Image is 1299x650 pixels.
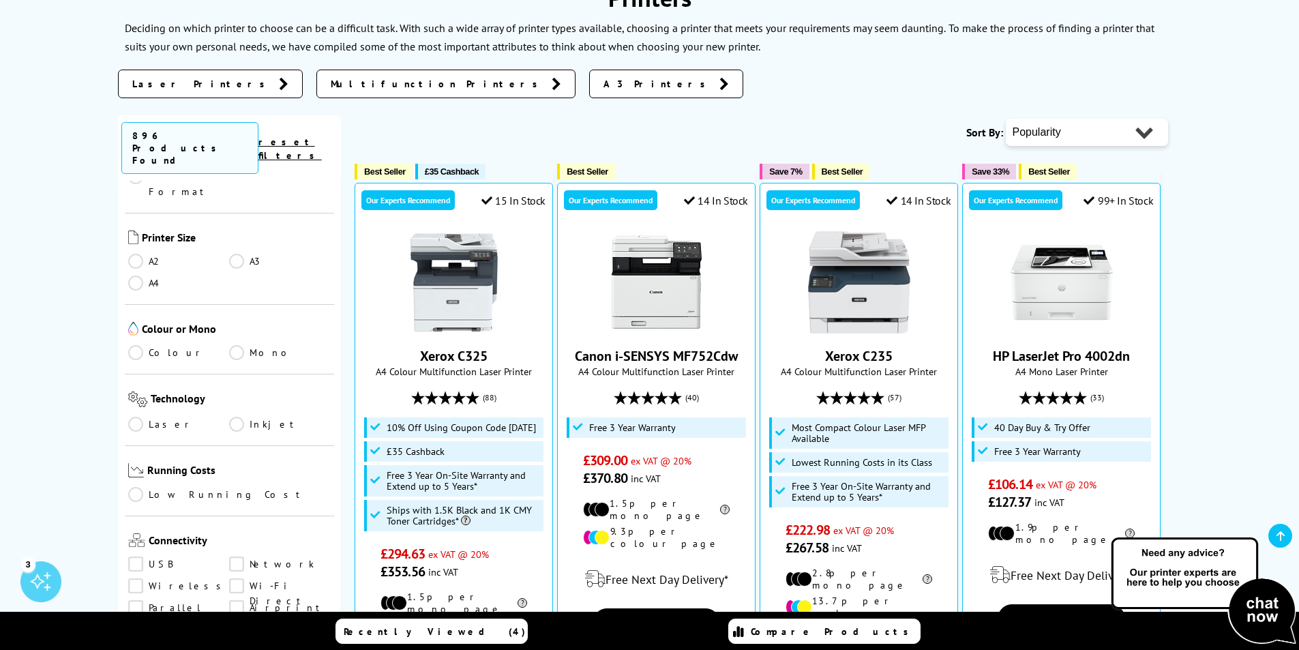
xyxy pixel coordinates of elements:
[128,345,230,360] a: Colour
[20,557,35,572] div: 3
[786,521,830,539] span: £222.98
[583,525,730,550] li: 9.3p per colour page
[822,166,863,177] span: Best Seller
[362,365,546,378] span: A4 Colour Multifunction Laser Printer
[767,365,951,378] span: A4 Colour Multifunction Laser Printer
[118,70,303,98] a: Laser Printers
[428,548,489,561] span: ex VAT @ 20%
[603,77,713,91] span: A3 Printers
[1036,478,1096,491] span: ex VAT @ 20%
[355,164,413,179] button: Best Seller
[149,533,331,550] span: Connectivity
[125,21,946,35] p: Deciding on which printer to choose can be a difficult task. With such a wide array of printer ty...
[606,323,708,336] a: Canon i-SENSYS MF752Cdw
[994,446,1081,457] span: Free 3 Year Warranty
[966,125,1003,139] span: Sort By:
[142,231,331,247] span: Printer Size
[766,190,860,210] div: Our Experts Recommend
[567,166,608,177] span: Best Seller
[565,560,748,598] div: modal_delivery
[564,190,657,210] div: Our Experts Recommend
[728,619,921,644] a: Compare Products
[128,487,331,502] a: Low Running Cost
[121,122,258,174] span: 896 Products Found
[335,619,528,644] a: Recently Viewed (4)
[998,604,1124,633] a: View
[886,194,951,207] div: 14 In Stock
[483,385,496,411] span: (88)
[1011,231,1113,334] img: HP LaserJet Pro 4002dn
[128,322,138,336] img: Colour or Mono
[589,422,676,433] span: Free 3 Year Warranty
[786,595,932,619] li: 13.7p per colour page
[128,578,230,593] a: Wireless
[415,164,486,179] button: £35 Cashback
[792,422,946,444] span: Most Compact Colour Laser MFP Available
[428,565,458,578] span: inc VAT
[988,521,1135,546] li: 1.9p per mono page
[970,365,1153,378] span: A4 Mono Laser Printer
[128,276,230,291] a: A4
[832,542,862,555] span: inc VAT
[344,625,526,638] span: Recently Viewed (4)
[229,557,331,572] a: Network
[988,475,1032,493] span: £106.14
[128,169,230,199] a: Wide Format
[229,345,331,360] a: Mono
[142,322,331,338] span: Colour or Mono
[583,469,627,487] span: £370.80
[575,347,738,365] a: Canon i-SENSYS MF752Cdw
[425,166,479,177] span: £35 Cashback
[769,166,802,177] span: Save 7%
[970,556,1153,594] div: modal_delivery
[331,77,545,91] span: Multifunction Printers
[364,166,406,177] span: Best Seller
[972,166,1009,177] span: Save 33%
[229,578,331,593] a: Wi-Fi Direct
[994,422,1090,433] span: 40 Day Buy & Try Offer
[403,231,505,334] img: Xerox C325
[380,591,527,615] li: 1.5p per mono page
[128,600,230,615] a: Parallel
[128,557,230,572] a: USB
[403,323,505,336] a: Xerox C325
[481,194,546,207] div: 15 In Stock
[387,505,541,527] span: Ships with 1.5K Black and 1K CMY Toner Cartridges*
[128,463,145,477] img: Running Costs
[380,545,425,563] span: £294.63
[988,493,1031,511] span: £127.37
[888,385,901,411] span: (57)
[583,497,730,522] li: 1.5p per mono page
[1028,166,1070,177] span: Best Seller
[583,452,627,469] span: £309.00
[1034,496,1064,509] span: inc VAT
[229,417,331,432] a: Inkjet
[589,70,743,98] a: A3 Printers
[631,472,661,485] span: inc VAT
[969,190,1062,210] div: Our Experts Recommend
[808,231,910,334] img: Xerox C235
[151,392,331,410] span: Technology
[685,385,699,411] span: (40)
[128,254,230,269] a: A2
[125,21,1154,53] p: To make the process of finding a printer that suits your own personal needs, we have compiled som...
[825,347,893,365] a: Xerox C235
[128,533,145,547] img: Connectivity
[1084,194,1153,207] div: 99+ In Stock
[812,164,870,179] button: Best Seller
[1019,164,1077,179] button: Best Seller
[1011,323,1113,336] a: HP LaserJet Pro 4002dn
[1090,385,1104,411] span: (33)
[132,77,272,91] span: Laser Printers
[380,563,425,580] span: £353.56
[792,457,932,468] span: Lowest Running Costs in its Class
[593,608,719,637] a: View
[147,463,331,480] span: Running Costs
[420,347,488,365] a: Xerox C325
[387,470,541,492] span: Free 3 Year On-Site Warranty and Extend up to 5 Years*
[361,190,455,210] div: Our Experts Recommend
[993,347,1130,365] a: HP LaserJet Pro 4002dn
[229,254,331,269] a: A3
[557,164,615,179] button: Best Seller
[128,231,138,244] img: Printer Size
